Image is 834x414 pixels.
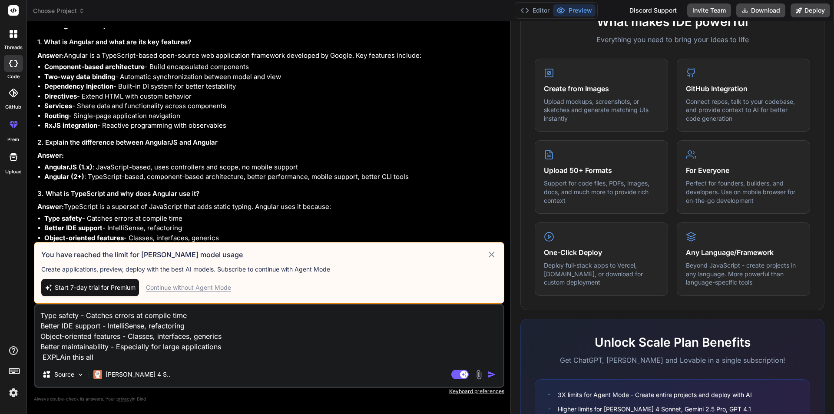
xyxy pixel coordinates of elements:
[44,62,503,72] li: - Build encapsulated components
[535,355,810,365] p: Get ChatGPT, [PERSON_NAME] and Lovable in a single subscription!
[558,404,751,414] span: Higher limits for [PERSON_NAME] 4 Sonnet, Gemini 2.5 Pro, GPT 4.1
[55,283,136,292] span: Start 7-day trial for Premium
[44,112,69,120] strong: Routing
[544,165,659,176] h4: Upload 50+ Formats
[686,83,801,94] h4: GitHub Integration
[77,371,84,378] img: Pick Models
[116,396,132,401] span: privacy
[54,370,74,379] p: Source
[44,223,503,233] li: - IntelliSense, refactoring
[37,138,503,148] h3: 2. Explain the difference between AngularJS and Angular
[474,370,484,380] img: attachment
[544,83,659,94] h4: Create from Images
[34,388,504,395] p: Keyboard preferences
[44,214,82,222] strong: Type safety
[37,202,503,212] p: TypeScript is a superset of JavaScript that adds static typing. Angular uses it because:
[44,101,503,111] li: - Share data and functionality across components
[686,179,801,205] p: Perfect for founders, builders, and developers. Use on mobile browser for on-the-go development
[686,261,801,287] p: Beyond JavaScript - create projects in any language. More powerful than language-specific tools
[106,370,170,379] p: [PERSON_NAME] 4 S..
[487,370,496,379] img: icon
[44,73,115,81] strong: Two-way data binding
[44,172,503,182] li: : TypeScript-based, component-based architecture, better performance, mobile support, better CLI ...
[44,121,503,131] li: - Reactive programming with observables
[44,224,103,232] strong: Better IDE support
[544,247,659,258] h4: One-Click Deploy
[791,3,830,17] button: Deploy
[7,136,19,143] label: prem
[146,283,231,292] div: Continue without Agent Mode
[686,97,801,123] p: Connect repos, talk to your codebase, and provide context to AI for better code generation
[44,82,113,90] strong: Dependency Injection
[686,165,801,176] h4: For Everyone
[7,73,20,80] label: code
[624,3,682,17] div: Discord Support
[37,189,503,199] h3: 3. What is TypeScript and why does Angular use it?
[686,247,801,258] h4: Any Language/Framework
[41,265,497,274] p: Create applications, preview, deploy with the best AI models. Subscribe to continue with Agent Mode
[37,51,64,60] strong: Answer:
[44,63,145,71] strong: Component-based architecture
[44,162,503,172] li: : JavaScript-based, uses controllers and scope, no mobile support
[517,4,553,17] button: Editor
[35,305,503,362] textarea: Type safety - Catches errors at compile time Better IDE support - IntelliSense, refactoring Objec...
[44,214,503,224] li: - Catches errors at compile time
[44,163,93,171] strong: AngularJS (1.x)
[544,179,659,205] p: Support for code files, PDFs, images, docs, and much more to provide rich context
[4,44,23,51] label: threads
[93,370,102,379] img: Claude 4 Sonnet
[37,21,114,30] strong: Core Angular Concepts
[558,390,752,399] span: 3X limits for Agent Mode - Create entire projects and deploy with AI
[544,97,659,123] p: Upload mockups, screenshots, or sketches and generate matching UIs instantly
[687,3,731,17] button: Invite Team
[44,102,72,110] strong: Services
[41,279,139,296] button: Start 7-day trial for Premium
[37,51,503,61] p: Angular is a TypeScript-based open-source web application framework developed by Google. Key feat...
[535,333,810,351] h2: Unlock Scale Plan Benefits
[5,103,21,111] label: GitHub
[44,92,77,100] strong: Directives
[44,82,503,92] li: - Built-in DI system for better testability
[44,233,503,243] li: - Classes, interfaces, generics
[37,151,64,159] strong: Answer:
[41,249,486,260] h3: You have reached the limit for [PERSON_NAME] model usage
[33,7,85,15] span: Choose Project
[44,172,84,181] strong: Angular (2+)
[553,4,596,17] button: Preview
[535,13,810,31] h2: What makes IDE powerful
[37,37,503,47] h3: 1. What is Angular and what are its key features?
[5,168,22,176] label: Upload
[44,111,503,121] li: - Single-page application navigation
[34,395,504,403] p: Always double-check its answers. Your in Bind
[535,34,810,45] p: Everything you need to bring your ideas to life
[6,385,21,400] img: settings
[544,261,659,287] p: Deploy full-stack apps to Vercel, [DOMAIN_NAME], or download for custom deployment
[37,202,64,211] strong: Answer:
[736,3,785,17] button: Download
[44,92,503,102] li: - Extend HTML with custom behavior
[44,72,503,82] li: - Automatic synchronization between model and view
[44,121,97,129] strong: RxJS integration
[44,234,124,242] strong: Object-oriented features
